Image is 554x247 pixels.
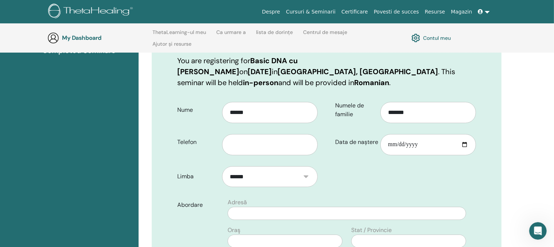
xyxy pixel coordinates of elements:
[177,56,298,76] b: Basic DNA cu [PERSON_NAME]
[228,198,247,207] label: Adresă
[278,67,438,76] b: [GEOGRAPHIC_DATA], [GEOGRAPHIC_DATA]
[256,29,293,41] a: lista de dorințe
[47,32,59,44] img: generic-user-icon.jpg
[411,32,420,44] img: cog.svg
[172,103,222,117] label: Nume
[48,4,135,20] img: logo.png
[228,226,240,235] label: Oraş
[354,78,389,87] b: Romanian
[152,41,191,53] a: Ajutor și resurse
[172,170,222,183] label: Limba
[529,222,547,240] iframe: Intercom live chat
[62,34,135,41] h3: My Dashboard
[177,55,476,88] p: You are registering for on in . This seminar will be held and will be provided in .
[330,99,380,121] label: Numele de familie
[422,5,448,19] a: Resurse
[283,5,338,19] a: Cursuri & Seminarii
[172,135,222,149] label: Telefon
[351,226,392,235] label: Stat / Provincie
[172,198,224,212] label: Abordare
[248,67,272,76] b: [DATE]
[338,5,371,19] a: Certificare
[216,29,246,41] a: Ca urmare a
[152,29,206,41] a: ThetaLearning-ul meu
[259,5,283,19] a: Despre
[371,5,422,19] a: Povesti de succes
[330,135,380,149] label: Data de naștere
[448,5,475,19] a: Magazin
[243,78,278,87] b: in-person
[411,32,451,44] a: Contul meu
[303,29,347,41] a: Centrul de mesaje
